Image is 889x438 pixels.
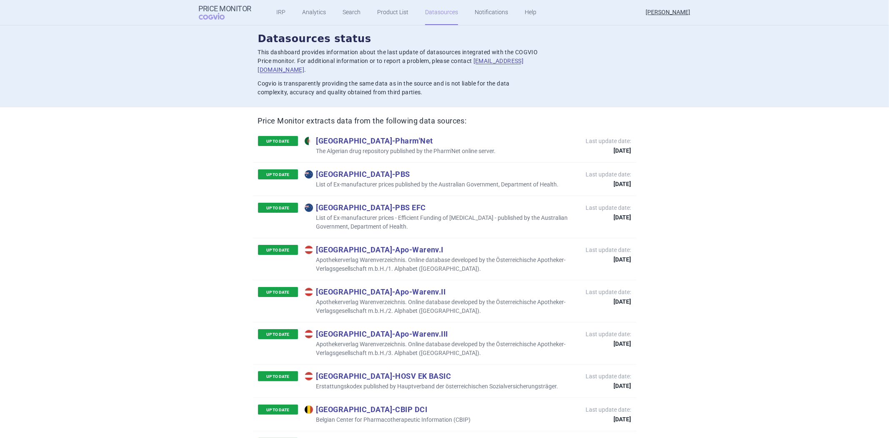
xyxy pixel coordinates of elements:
[305,288,313,296] img: Austria
[305,203,578,212] p: [GEOGRAPHIC_DATA] - PBS EFC
[305,298,578,315] p: Apothekerverlag Warenverzeichnis. Online database developed by the Österreichische Apotheker-Verl...
[305,180,559,189] p: List of Ex-manufacturer prices published by the Australian Government, Department of Health.
[586,372,631,389] p: Last update date:
[199,13,236,20] span: COGVIO
[305,371,558,380] p: [GEOGRAPHIC_DATA] - HOSV EK BASIC
[586,246,631,262] p: Last update date:
[199,5,252,20] a: Price MonitorCOGVIO
[305,405,471,414] p: [GEOGRAPHIC_DATA] - CBIP DCI
[305,330,313,338] img: Austria
[586,148,631,154] strong: [DATE]
[305,340,578,357] p: Apothekerverlag Warenverzeichnis. Online database developed by the Österreichische Apotheker-Verl...
[199,5,252,13] strong: Price Monitor
[258,371,298,381] p: UP TO DATE
[305,415,471,424] p: Belgian Center for Pharmacotherapeutic Information (CBIP)
[586,405,631,422] p: Last update date:
[586,181,631,187] strong: [DATE]
[305,170,313,179] img: Australia
[258,329,298,339] p: UP TO DATE
[586,170,631,187] p: Last update date:
[305,372,313,380] img: Austria
[586,299,631,305] strong: [DATE]
[305,245,578,254] p: [GEOGRAPHIC_DATA] - Apo-Warenv.I
[258,32,631,46] h2: Datasources status
[258,169,298,179] p: UP TO DATE
[258,48,538,74] p: This dashboard provides information about the last update of datasources integrated with the COGV...
[305,214,578,231] p: List of Ex-manufacturer prices - Efficient Funding of [MEDICAL_DATA] - published by the Australia...
[586,204,631,220] p: Last update date:
[586,137,631,154] p: Last update date:
[586,214,631,220] strong: [DATE]
[586,341,631,347] strong: [DATE]
[305,136,496,145] p: [GEOGRAPHIC_DATA] - Pharm'Net
[305,137,313,145] img: Algeria
[258,136,298,146] p: UP TO DATE
[305,287,578,296] p: [GEOGRAPHIC_DATA] - Apo-Warenv.II
[305,169,559,179] p: [GEOGRAPHIC_DATA] - PBS
[258,116,631,126] h2: Price Monitor extracts data from the following data sources:
[305,246,313,254] img: Austria
[586,288,631,305] p: Last update date:
[258,287,298,297] p: UP TO DATE
[586,257,631,262] strong: [DATE]
[258,58,524,73] a: [EMAIL_ADDRESS][DOMAIN_NAME]
[258,405,298,415] p: UP TO DATE
[586,383,631,389] strong: [DATE]
[586,416,631,422] strong: [DATE]
[258,203,298,213] p: UP TO DATE
[305,382,558,391] p: Erstattungskodex published by Hauptverband der österreichischen Sozialversicherungsträger.
[305,329,578,338] p: [GEOGRAPHIC_DATA] - Apo-Warenv.III
[305,256,578,273] p: Apothekerverlag Warenverzeichnis. Online database developed by the Österreichische Apotheker-Verl...
[305,147,496,156] p: The Algerian drug repository published by the Pharm'Net online server.
[305,405,313,414] img: Belgium
[305,204,313,212] img: Australia
[586,330,631,347] p: Last update date:
[258,79,538,97] p: Cogvio is transparently providing the same data as in the source and is not liable for the data c...
[258,245,298,255] p: UP TO DATE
